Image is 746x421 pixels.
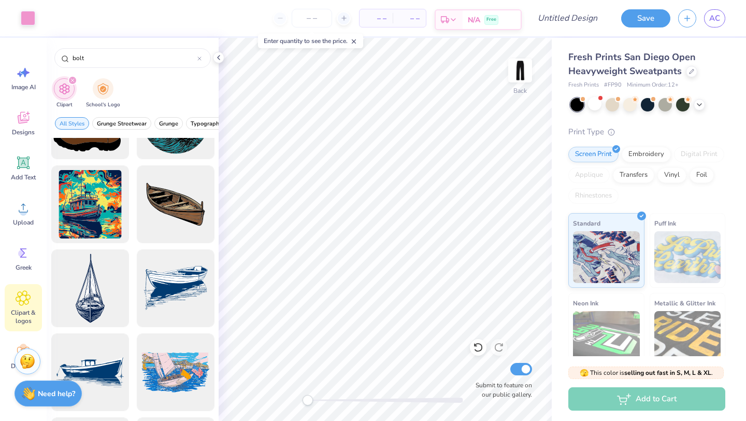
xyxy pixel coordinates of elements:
[470,381,532,399] label: Submit to feature on our public gallery.
[86,78,120,109] div: filter for School's Logo
[59,83,70,95] img: Clipart Image
[12,128,35,136] span: Designs
[60,120,84,128] span: All Styles
[399,13,420,24] span: – –
[13,218,34,227] span: Upload
[6,308,40,325] span: Clipart & logos
[56,101,73,109] span: Clipart
[568,81,599,90] span: Fresh Prints
[54,78,75,109] button: filter button
[16,263,32,272] span: Greek
[568,147,619,162] div: Screen Print
[709,12,720,24] span: AC
[704,9,725,27] a: AC
[71,53,197,63] input: Try "Stars"
[573,298,598,308] span: Neon Ink
[657,167,686,183] div: Vinyl
[154,117,183,130] button: filter button
[654,311,721,363] img: Metallic & Glitter Ink
[622,147,671,162] div: Embroidery
[186,117,227,130] button: filter button
[86,101,120,109] span: School's Logo
[674,147,724,162] div: Digital Print
[621,9,670,27] button: Save
[580,368,589,378] span: 🫣
[573,218,600,229] span: Standard
[580,368,713,377] span: This color is .
[568,126,725,138] div: Print Type
[292,9,332,27] input: – –
[11,83,36,91] span: Image AI
[568,51,696,77] span: Fresh Prints San Diego Open Heavyweight Sweatpants
[627,81,679,90] span: Minimum Order: 12 +
[690,167,714,183] div: Foil
[510,60,530,81] img: Back
[191,120,222,128] span: Typography
[11,173,36,181] span: Add Text
[486,16,496,23] span: Free
[159,120,178,128] span: Grunge
[38,389,75,399] strong: Need help?
[366,13,386,24] span: – –
[303,395,313,405] div: Accessibility label
[55,117,89,130] button: filter button
[624,369,711,377] strong: selling out fast in S, M, L & XL
[513,86,527,95] div: Back
[604,81,622,90] span: # FP90
[654,231,721,283] img: Puff Ink
[654,298,715,308] span: Metallic & Glitter Ink
[258,34,363,48] div: Enter quantity to see the price.
[529,8,606,29] input: Untitled Design
[613,167,654,183] div: Transfers
[92,117,151,130] button: filter button
[573,231,640,283] img: Standard
[86,78,120,109] button: filter button
[97,120,147,128] span: Grunge Streetwear
[568,188,619,204] div: Rhinestones
[54,78,75,109] div: filter for Clipart
[573,311,640,363] img: Neon Ink
[568,167,610,183] div: Applique
[11,362,36,370] span: Decorate
[468,15,480,25] span: N/A
[654,218,676,229] span: Puff Ink
[97,83,109,95] img: School's Logo Image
